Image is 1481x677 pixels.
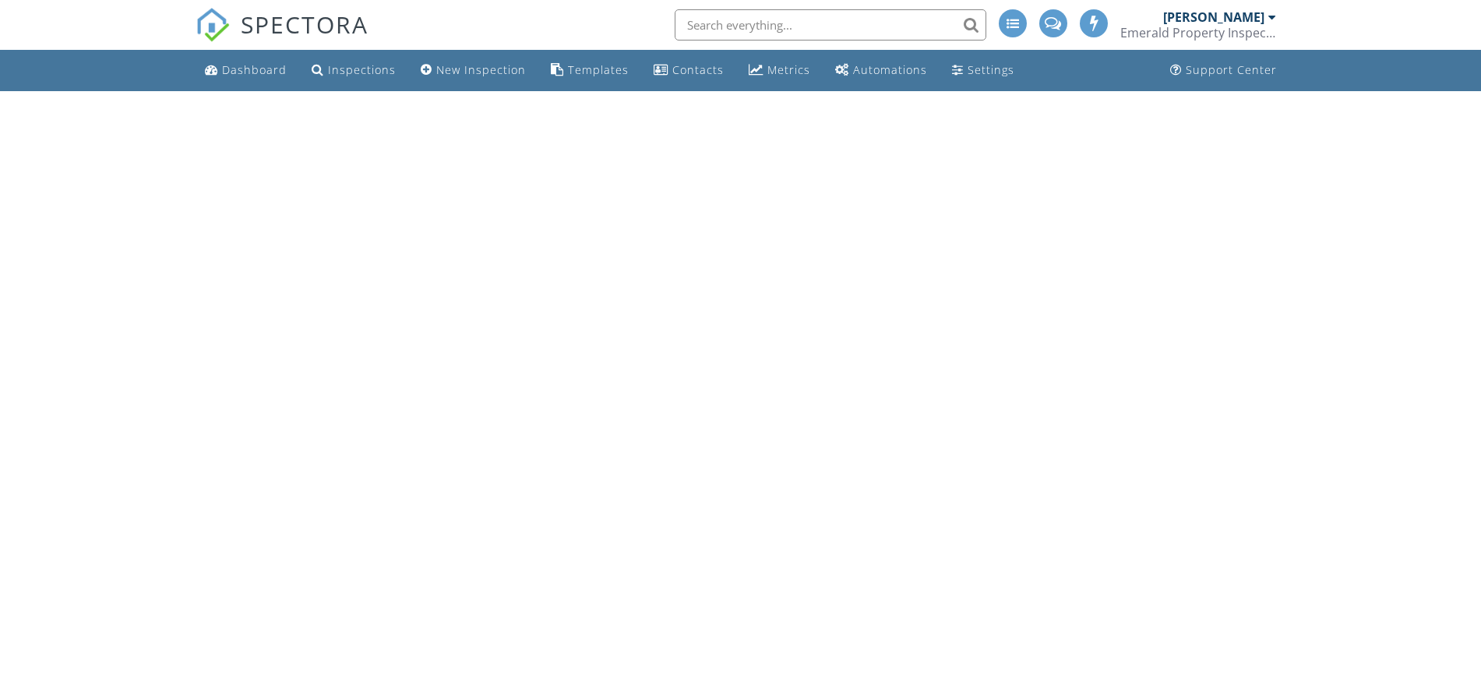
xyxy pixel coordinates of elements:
[853,62,927,77] div: Automations
[305,56,402,85] a: Inspections
[436,62,526,77] div: New Inspection
[328,62,396,77] div: Inspections
[199,56,293,85] a: Dashboard
[545,56,635,85] a: Templates
[1186,62,1277,77] div: Support Center
[196,21,368,54] a: SPECTORA
[675,9,986,41] input: Search everything...
[568,62,629,77] div: Templates
[829,56,933,85] a: Automations (Advanced)
[241,8,368,41] span: SPECTORA
[968,62,1014,77] div: Settings
[672,62,724,77] div: Contacts
[196,8,230,42] img: The Best Home Inspection Software - Spectora
[414,56,532,85] a: New Inspection
[946,56,1021,85] a: Settings
[1163,9,1264,25] div: [PERSON_NAME]
[742,56,816,85] a: Metrics
[1164,56,1283,85] a: Support Center
[767,62,810,77] div: Metrics
[647,56,730,85] a: Contacts
[222,62,287,77] div: Dashboard
[1120,25,1276,41] div: Emerald Property Inspections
